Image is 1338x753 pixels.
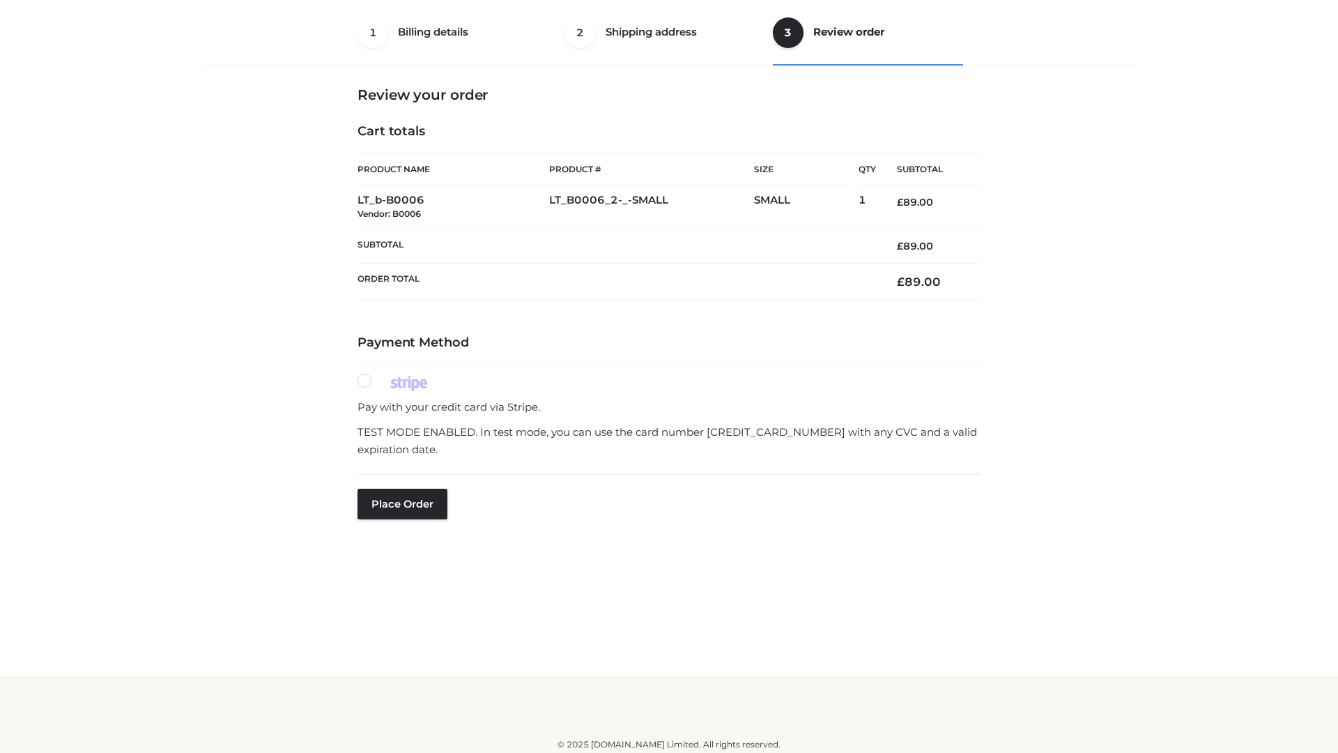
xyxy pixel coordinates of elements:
[207,738,1131,752] div: © 2025 [DOMAIN_NAME] Limited. All rights reserved.
[357,423,981,459] p: TEST MODE ENABLED. In test mode, you can use the card number [CREDIT_CARD_NUMBER] with any CVC an...
[859,153,876,185] th: Qty
[897,196,903,208] span: £
[357,86,981,103] h3: Review your order
[897,240,903,252] span: £
[357,185,549,229] td: LT_b-B0006
[897,196,933,208] bdi: 89.00
[859,185,876,229] td: 1
[897,275,905,289] span: £
[357,208,421,219] small: Vendor: B0006
[357,124,981,139] h4: Cart totals
[754,154,852,185] th: Size
[357,153,549,185] th: Product Name
[357,398,981,416] p: Pay with your credit card via Stripe.
[897,240,933,252] bdi: 89.00
[357,489,447,519] button: Place order
[549,153,754,185] th: Product #
[357,229,876,263] th: Subtotal
[357,264,876,301] th: Order Total
[549,185,754,229] td: LT_B0006_2-_-SMALL
[876,154,981,185] th: Subtotal
[754,185,859,229] td: SMALL
[897,275,941,289] bdi: 89.00
[357,335,981,351] h4: Payment Method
